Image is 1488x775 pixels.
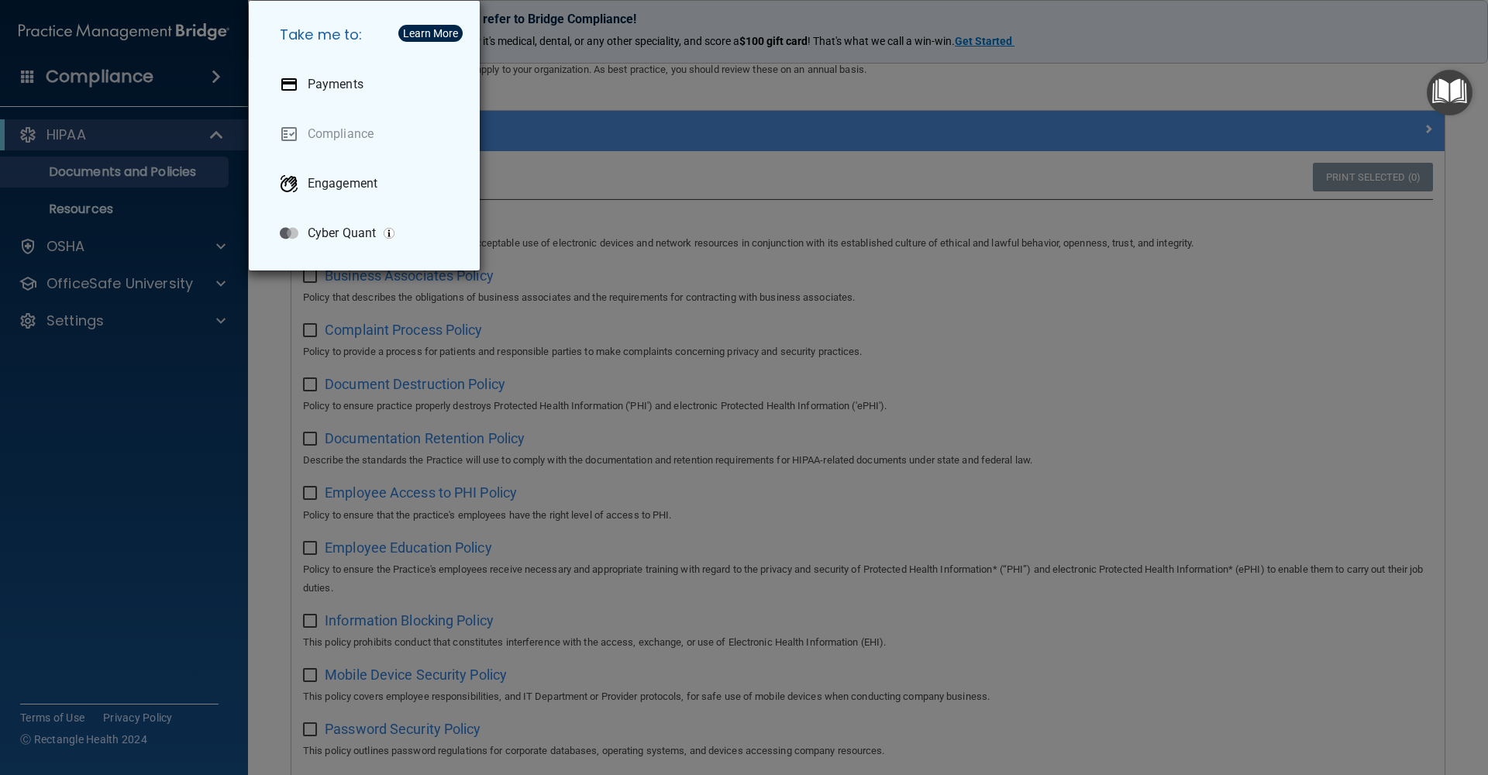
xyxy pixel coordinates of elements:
div: Learn More [403,28,458,39]
p: Cyber Quant [308,226,376,241]
a: Payments [267,63,467,106]
button: Learn More [398,25,463,42]
p: Engagement [308,176,377,191]
h5: Take me to: [267,13,467,57]
p: Payments [308,77,363,92]
a: Compliance [267,112,467,156]
a: Cyber Quant [267,212,467,255]
a: Engagement [267,162,467,205]
button: Open Resource Center [1427,70,1472,115]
